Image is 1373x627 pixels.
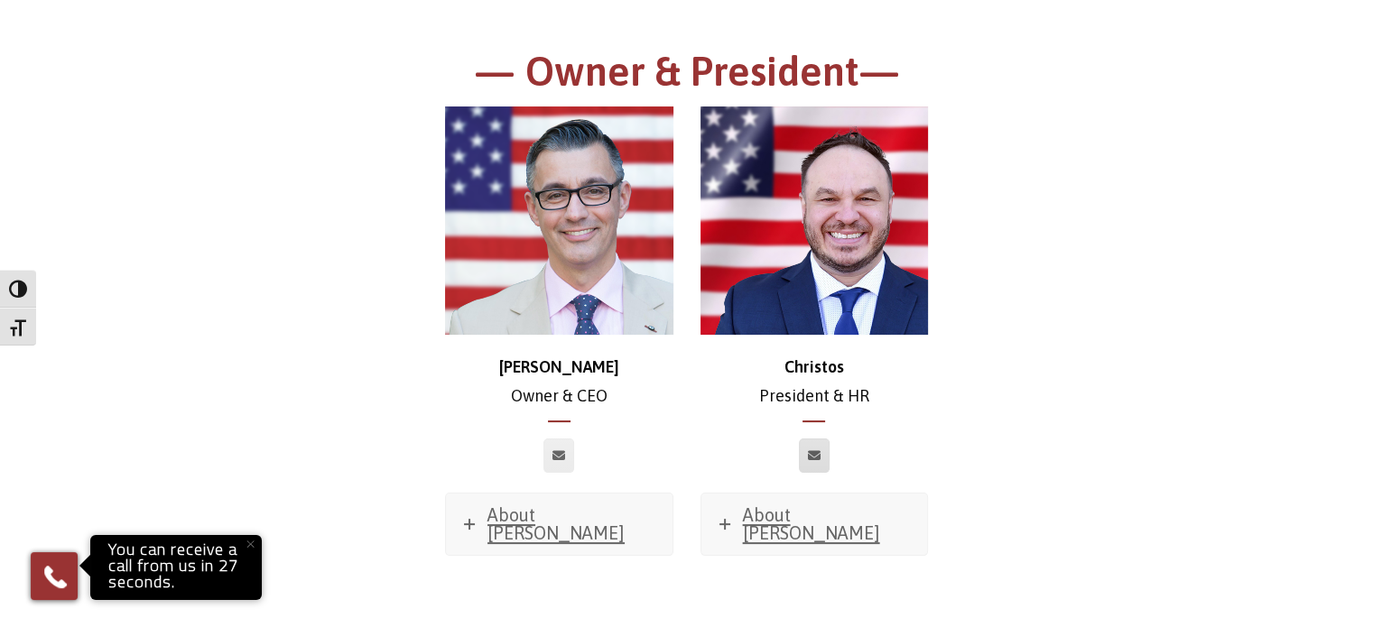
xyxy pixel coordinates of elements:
[701,493,928,555] a: About [PERSON_NAME]
[41,562,70,591] img: Phone icon
[743,504,880,543] span: About [PERSON_NAME]
[190,45,1183,107] h1: — Owner & President—
[700,353,929,411] p: President & HR
[784,357,844,376] strong: Christos
[445,353,673,411] p: Owner & CEO
[487,504,625,543] span: About [PERSON_NAME]
[446,493,673,555] a: About [PERSON_NAME]
[230,524,270,564] button: Close
[700,106,929,335] img: Christos_500x500
[499,357,619,376] strong: [PERSON_NAME]
[95,539,257,595] p: You can receive a call from us in 27 seconds.
[445,106,673,335] img: chris-500x500 (1)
